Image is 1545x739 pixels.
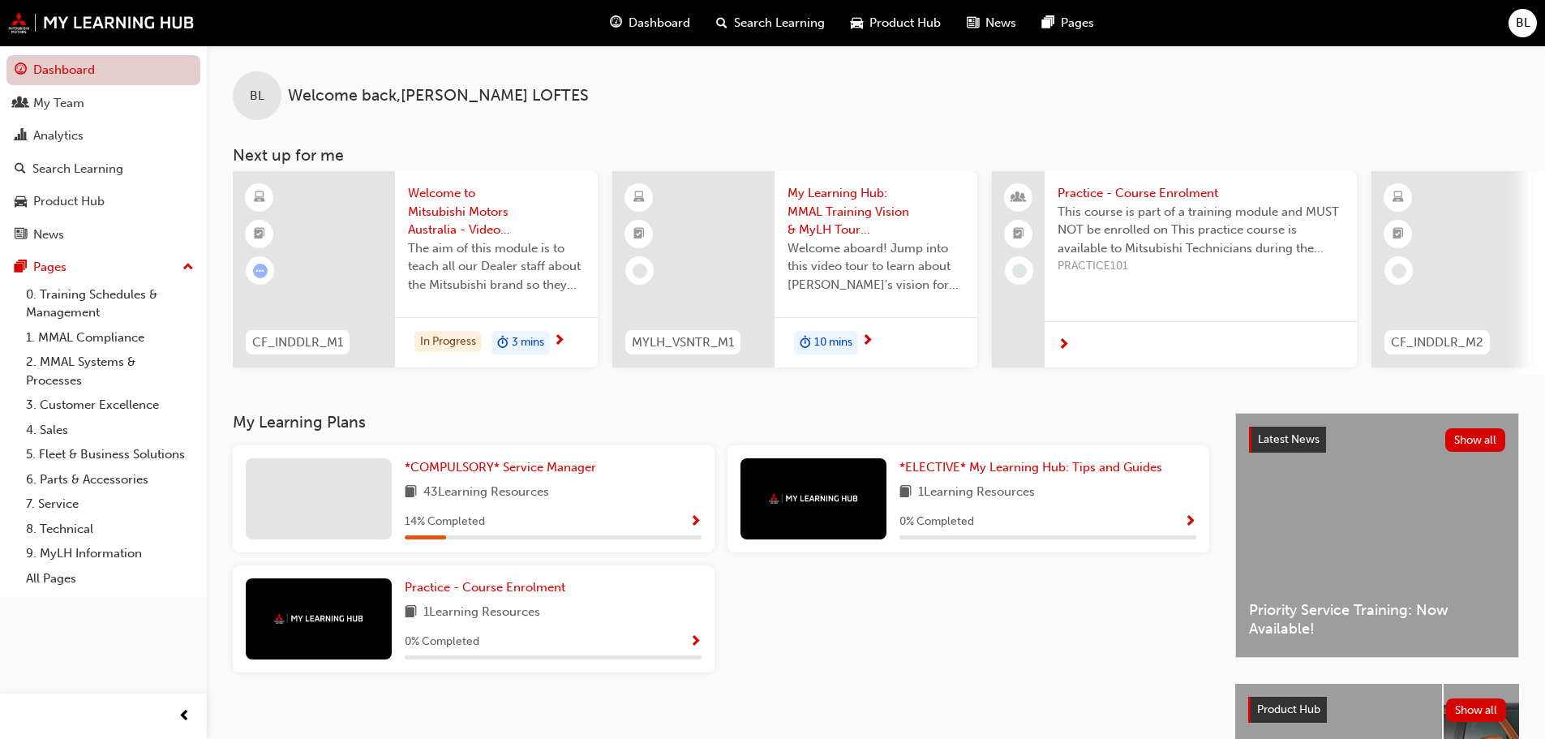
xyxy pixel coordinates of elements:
[1013,224,1024,245] span: booktick-icon
[254,187,265,208] span: learningResourceType_ELEARNING-icon
[1392,264,1406,278] span: learningRecordVerb_NONE-icon
[15,162,26,177] span: search-icon
[497,333,509,354] span: duration-icon
[1445,428,1506,452] button: Show all
[689,515,702,530] span: Show Progress
[19,350,200,393] a: 2. MMAL Systems & Processes
[19,467,200,492] a: 6. Parts & Accessories
[252,333,343,352] span: CF_INDDLR_M1
[423,603,540,623] span: 1 Learning Resources
[734,14,825,32] span: Search Learning
[918,483,1035,503] span: 1 Learning Resources
[253,264,268,278] span: learningRecordVerb_ATTEMPT-icon
[512,333,544,352] span: 3 mins
[597,6,703,40] a: guage-iconDashboard
[19,517,200,542] a: 8. Technical
[838,6,954,40] a: car-iconProduct Hub
[8,12,195,33] img: mmal
[610,13,622,33] span: guage-icon
[405,580,565,595] span: Practice - Course Enrolment
[992,171,1357,367] a: Practice - Course EnrolmentThis course is part of a training module and MUST NOT be enrolled on T...
[1012,264,1027,278] span: learningRecordVerb_NONE-icon
[405,513,485,531] span: 14 % Completed
[1257,702,1320,716] span: Product Hub
[33,192,105,211] div: Product Hub
[1184,512,1196,532] button: Show Progress
[6,88,200,118] a: My Team
[1516,14,1530,32] span: BL
[408,239,585,294] span: The aim of this module is to teach all our Dealer staff about the Mitsubishi brand so they demons...
[6,55,200,85] a: Dashboard
[6,252,200,282] button: Pages
[788,239,964,294] span: Welcome aboard! Jump into this video tour to learn about [PERSON_NAME]'s vision for your learning...
[1391,333,1483,352] span: CF_INDDLR_M2
[954,6,1029,40] a: news-iconNews
[405,460,596,475] span: *COMPULSORY* Service Manager
[633,264,647,278] span: learningRecordVerb_NONE-icon
[15,260,27,275] span: pages-icon
[899,458,1169,477] a: *ELECTIVE* My Learning Hub: Tips and Guides
[869,14,941,32] span: Product Hub
[861,334,873,349] span: next-icon
[405,633,479,651] span: 0 % Completed
[1248,697,1506,723] a: Product HubShow all
[985,14,1016,32] span: News
[851,13,863,33] span: car-icon
[553,334,565,349] span: next-icon
[1042,13,1054,33] span: pages-icon
[967,13,979,33] span: news-icon
[207,146,1545,165] h3: Next up for me
[405,578,572,597] a: Practice - Course Enrolment
[6,52,200,252] button: DashboardMy TeamAnalyticsSearch LearningProduct HubNews
[633,224,645,245] span: booktick-icon
[689,635,702,650] span: Show Progress
[1184,515,1196,530] span: Show Progress
[6,154,200,184] a: Search Learning
[288,87,589,105] span: Welcome back , [PERSON_NAME] LOFTES
[1029,6,1107,40] a: pages-iconPages
[33,258,67,277] div: Pages
[1249,601,1505,638] span: Priority Service Training: Now Available!
[716,13,727,33] span: search-icon
[19,418,200,443] a: 4. Sales
[233,413,1209,432] h3: My Learning Plans
[703,6,838,40] a: search-iconSearch Learning
[632,333,734,352] span: MYLH_VSNTR_M1
[15,97,27,111] span: people-icon
[178,707,191,727] span: prev-icon
[15,195,27,209] span: car-icon
[612,171,977,367] a: MYLH_VSNTR_M1My Learning Hub: MMAL Training Vision & MyLH Tour (Elective)Welcome aboard! Jump int...
[6,121,200,151] a: Analytics
[899,460,1162,475] span: *ELECTIVE* My Learning Hub: Tips and Guides
[19,566,200,591] a: All Pages
[233,171,598,367] a: CF_INDDLR_M1Welcome to Mitsubishi Motors Australia - Video (Dealer Induction)The aim of this modu...
[1235,413,1519,658] a: Latest NewsShow allPriority Service Training: Now Available!
[1058,203,1344,258] span: This course is part of a training module and MUST NOT be enrolled on This practice course is avai...
[629,14,690,32] span: Dashboard
[1393,187,1404,208] span: learningResourceType_ELEARNING-icon
[15,129,27,144] span: chart-icon
[274,613,363,624] img: mmal
[19,492,200,517] a: 7. Service
[1446,698,1507,722] button: Show all
[19,442,200,467] a: 5. Fleet & Business Solutions
[1013,187,1024,208] span: people-icon
[33,226,64,244] div: News
[769,493,858,504] img: mmal
[689,512,702,532] button: Show Progress
[19,393,200,418] a: 3. Customer Excellence
[250,87,264,105] span: BL
[182,257,194,278] span: up-icon
[15,63,27,78] span: guage-icon
[1249,427,1505,453] a: Latest NewsShow all
[814,333,852,352] span: 10 mins
[33,94,84,113] div: My Team
[32,160,123,178] div: Search Learning
[899,513,974,531] span: 0 % Completed
[1393,224,1404,245] span: booktick-icon
[405,603,417,623] span: book-icon
[1058,338,1070,353] span: next-icon
[1258,432,1320,446] span: Latest News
